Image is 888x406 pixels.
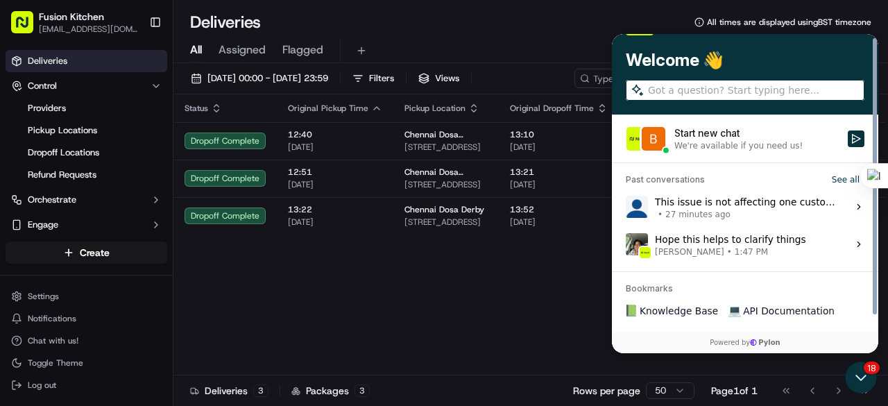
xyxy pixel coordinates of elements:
[253,384,268,397] div: 3
[6,50,167,72] a: Deliveries
[28,335,78,346] span: Chat with us!
[282,42,323,58] span: Flagged
[711,384,758,398] div: Page 1 of 1
[510,204,608,215] span: 13:52
[288,142,382,153] span: [DATE]
[404,204,484,215] span: Chennai Dosa Derby
[404,167,488,178] span: Chennai Dosa [GEOGRAPHIC_DATA]
[28,102,66,115] span: Providers
[573,384,640,398] p: Rows per page
[844,360,881,398] iframe: Open customer support
[6,242,167,264] button: Create
[6,375,167,395] button: Log out
[288,204,382,215] span: 13:22
[369,72,394,85] span: Filters
[510,217,608,228] span: [DATE]
[288,217,382,228] span: [DATE]
[28,124,97,137] span: Pickup Locations
[574,69,699,88] input: Type to search
[510,167,608,178] span: 13:21
[6,75,167,97] button: Control
[185,69,334,88] button: [DATE] 00:00 - [DATE] 23:59
[510,103,594,114] span: Original Dropoff Time
[28,146,99,159] span: Dropoff Locations
[190,384,268,398] div: Deliveries
[6,189,167,211] button: Orchestrate
[6,6,144,39] button: Fusion Kitchen[EMAIL_ADDRESS][DOMAIN_NAME]
[510,129,608,140] span: 13:10
[707,17,871,28] span: All times are displayed using BST timezone
[28,169,96,181] span: Refund Requests
[404,217,488,228] span: [STREET_ADDRESS]
[28,55,67,67] span: Deliveries
[404,103,466,114] span: Pickup Location
[39,24,138,35] button: [EMAIL_ADDRESS][DOMAIN_NAME]
[6,309,167,328] button: Notifications
[28,219,58,231] span: Engage
[288,129,382,140] span: 12:40
[28,380,56,391] span: Log out
[207,72,328,85] span: [DATE] 00:00 - [DATE] 23:59
[288,103,368,114] span: Original Pickup Time
[28,357,83,369] span: Toggle Theme
[404,129,488,140] span: Chennai Dosa [GEOGRAPHIC_DATA]
[612,34,878,353] iframe: Customer support window
[22,99,151,118] a: Providers
[185,103,208,114] span: Status
[288,179,382,190] span: [DATE]
[190,11,261,33] h1: Deliveries
[510,142,608,153] span: [DATE]
[39,10,104,24] button: Fusion Kitchen
[510,179,608,190] span: [DATE]
[28,80,57,92] span: Control
[435,72,459,85] span: Views
[22,143,151,162] a: Dropoff Locations
[190,42,202,58] span: All
[6,287,167,306] button: Settings
[346,69,400,88] button: Filters
[404,179,488,190] span: [STREET_ADDRESS]
[219,42,266,58] span: Assigned
[412,69,466,88] button: Views
[355,384,370,397] div: 3
[404,142,488,153] span: [STREET_ADDRESS]
[80,246,110,260] span: Create
[22,165,151,185] a: Refund Requests
[6,214,167,236] button: Engage
[28,313,76,324] span: Notifications
[6,353,167,373] button: Toggle Theme
[22,121,151,140] a: Pickup Locations
[28,291,59,302] span: Settings
[288,167,382,178] span: 12:51
[6,331,167,350] button: Chat with us!
[291,384,370,398] div: Packages
[28,194,76,206] span: Orchestrate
